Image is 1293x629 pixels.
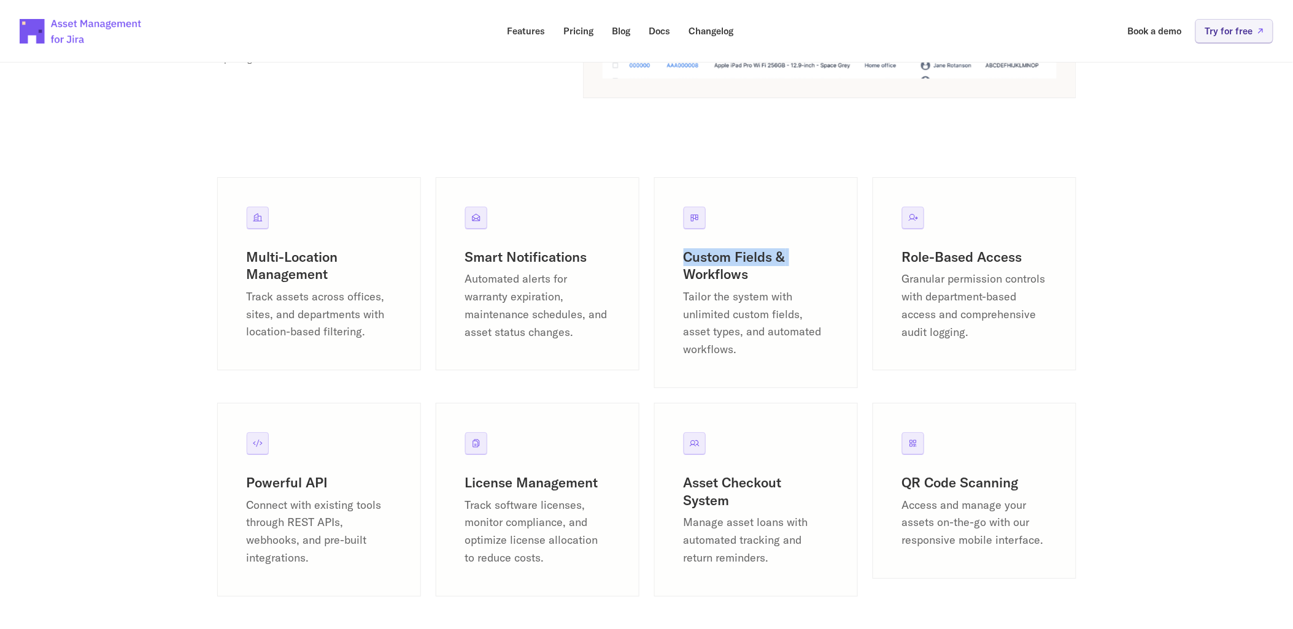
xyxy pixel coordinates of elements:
[604,19,639,43] a: Blog
[1119,19,1191,43] a: Book a demo
[684,248,828,283] h3: Custom Fields & Workflows
[465,270,610,341] p: Automated alerts for warranty expiration, maintenance schedules, and asset status changes.
[465,497,610,567] p: Track software licenses, monitor compliance, and optimize license allocation to reduce costs.
[465,248,610,266] h3: Smart Notifications
[499,19,554,43] a: Features
[641,19,679,43] a: Docs
[902,270,1047,341] p: Granular permission controls with department-based access and comprehensive audit logging.
[1205,26,1253,36] p: Try for free
[684,474,828,509] h3: Asset Checkout System
[508,26,546,36] p: Features
[681,19,743,43] a: Changelog
[465,474,610,492] h3: License Management
[649,26,671,36] p: Docs
[247,474,392,492] h3: Powerful API
[247,288,392,341] p: Track assets across offices, sites, and departments with location-based filtering.
[247,497,392,567] p: Connect with existing tools through REST APIs, webhooks, and pre-built integrations.
[1195,19,1273,43] a: Try for free
[612,26,631,36] p: Blog
[1128,26,1182,36] p: Book a demo
[902,474,1047,492] h3: QR Code Scanning
[564,26,594,36] p: Pricing
[247,248,392,283] h3: Multi-Location Management
[689,26,734,36] p: Changelog
[902,497,1047,549] p: Access and manage your assets on-the-go with our responsive mobile interface.
[684,288,828,359] p: Tailor the system with unlimited custom fields, asset types, and automated workflows.
[555,19,603,43] a: Pricing
[684,514,828,566] p: Manage asset loans with automated tracking and return reminders.
[902,248,1047,266] h3: Role-Based Access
